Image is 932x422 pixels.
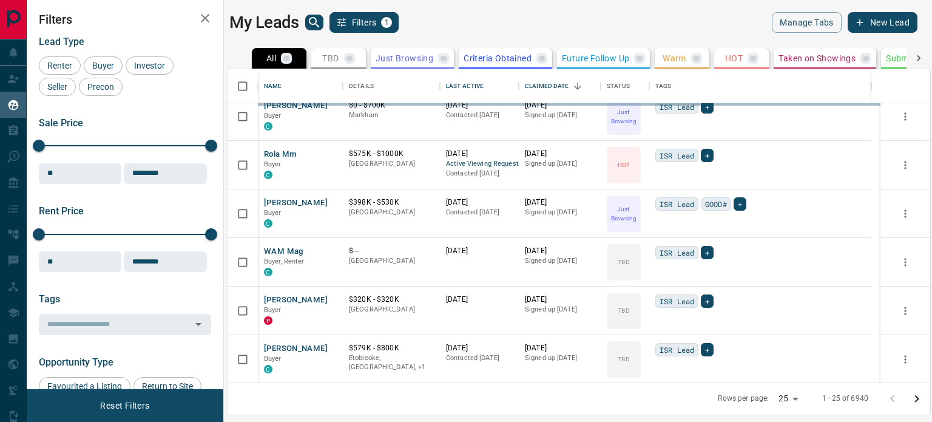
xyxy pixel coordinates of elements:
div: Name [264,69,282,103]
p: TBD [322,54,339,63]
button: Rola Mm [264,149,297,160]
p: Just Browsing [376,54,433,63]
div: Name [258,69,343,103]
button: Go to next page [905,387,929,411]
span: 1 [382,18,391,27]
p: $320K - $320K [349,294,434,305]
span: Seller [43,82,72,92]
span: Precon [83,82,118,92]
div: + [701,149,714,162]
div: Tags [649,69,871,103]
span: Renter [43,61,76,70]
span: Active Viewing Request [446,159,513,169]
p: [DATE] [446,294,513,305]
span: + [705,344,709,356]
p: [DATE] [446,149,513,159]
p: $398K - $530K [349,197,434,208]
div: + [701,294,714,308]
p: Future Follow Up [562,54,629,63]
span: Investor [130,61,169,70]
div: Favourited a Listing [39,377,130,395]
span: Buyer [264,112,282,120]
div: Precon [79,78,123,96]
div: + [734,197,746,211]
p: $575K - $1000K [349,149,434,159]
p: [DATE] [525,149,595,159]
h1: My Leads [229,13,299,32]
p: HOT [725,54,743,63]
button: Reset Filters [92,395,157,416]
p: Signed up [DATE] [525,111,595,120]
p: Contacted [DATE] [446,111,513,120]
p: [GEOGRAPHIC_DATA] [349,159,434,169]
span: Rent Price [39,205,84,217]
span: Lead Type [39,36,84,47]
span: + [705,101,709,113]
span: ISR Lead [660,295,694,307]
div: + [701,343,714,356]
div: property.ca [264,316,272,325]
p: $579K - $800K [349,343,434,353]
p: Contacted [DATE] [446,353,513,363]
button: WAM Mag [264,246,303,257]
span: + [705,247,709,259]
span: ISR Lead [660,198,694,210]
div: + [701,100,714,114]
button: more [896,302,914,320]
button: [PERSON_NAME] [264,100,328,112]
span: Favourited a Listing [43,381,126,391]
p: [DATE] [525,294,595,305]
button: [PERSON_NAME] [264,197,328,209]
span: Return to Site [138,381,197,391]
p: Just Browsing [608,205,640,223]
p: Signed up [DATE] [525,305,595,315]
p: Contacted [DATE] [446,208,513,217]
p: [GEOGRAPHIC_DATA] [349,305,434,315]
button: search button [305,15,323,30]
p: TBD [618,306,629,315]
p: Signed up [DATE] [525,208,595,217]
h2: Filters [39,12,211,27]
p: $--- [349,246,434,256]
div: Tags [655,69,672,103]
p: HOT [618,160,630,169]
p: [DATE] [525,100,595,111]
div: Status [607,69,630,103]
span: Buyer [88,61,118,70]
div: Buyer [84,56,123,75]
button: more [896,205,914,223]
p: [GEOGRAPHIC_DATA] [349,256,434,266]
div: + [701,246,714,259]
button: Manage Tabs [772,12,841,33]
button: more [896,156,914,174]
p: [DATE] [446,246,513,256]
p: 1–25 of 6940 [822,393,868,404]
p: Toronto [349,353,434,372]
span: Tags [39,293,60,305]
span: GOOD# [705,198,727,210]
div: Last Active [440,69,519,103]
div: Last Active [446,69,484,103]
p: Contacted [DATE] [446,169,513,179]
button: Open [190,316,207,333]
div: Return to Site [133,377,201,395]
div: Renter [39,56,81,75]
div: Investor [126,56,174,75]
span: ISR Lead [660,247,694,259]
p: [DATE] [525,343,595,353]
span: Opportunity Type [39,356,113,368]
p: [GEOGRAPHIC_DATA] [349,208,434,217]
p: [DATE] [446,343,513,353]
p: Markham [349,111,434,120]
p: [DATE] [525,246,595,256]
span: ISR Lead [660,344,694,356]
p: Warm [663,54,686,63]
p: Just Browsing [608,107,640,126]
span: Buyer [264,209,282,217]
div: condos.ca [264,365,272,373]
p: Taken on Showings [778,54,856,63]
span: Buyer, Renter [264,257,305,265]
div: Details [343,69,440,103]
p: Criteria Obtained [464,54,532,63]
span: + [705,149,709,162]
